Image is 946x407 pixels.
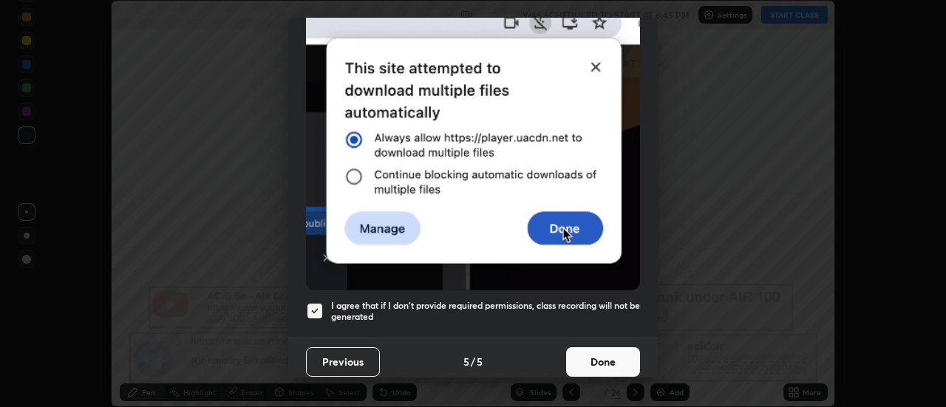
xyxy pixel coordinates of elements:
[477,354,483,369] h4: 5
[471,354,475,369] h4: /
[463,354,469,369] h4: 5
[306,347,380,377] button: Previous
[566,347,640,377] button: Done
[331,300,640,323] h5: I agree that if I don't provide required permissions, class recording will not be generated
